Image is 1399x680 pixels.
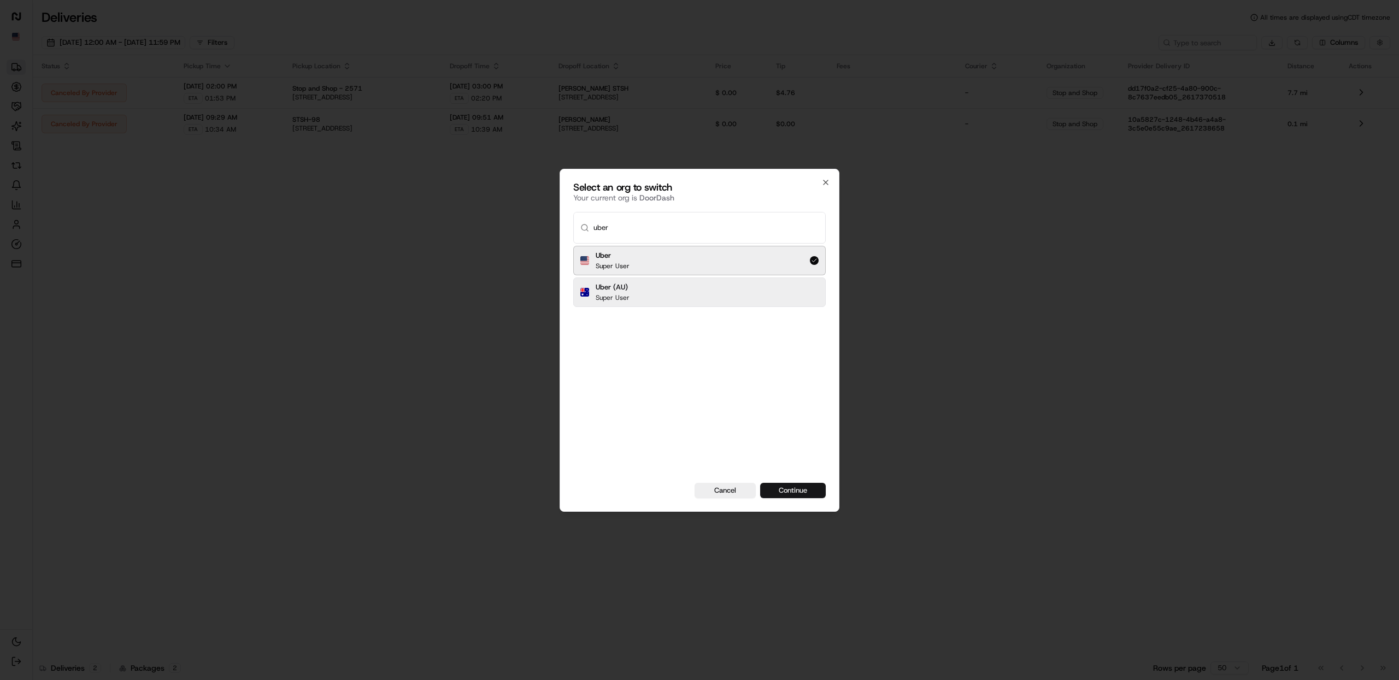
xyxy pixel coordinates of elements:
p: Your current org is [573,192,826,203]
button: Cancel [695,483,756,498]
div: Suggestions [573,244,826,309]
img: Flag of us [580,256,589,265]
button: Continue [760,483,826,498]
span: DoorDash [639,193,674,203]
h2: Uber [596,251,630,261]
input: Type to search... [593,212,819,243]
img: Flag of au [580,288,589,297]
p: Super User [596,293,630,302]
h2: Select an org to switch [573,182,826,192]
p: Super User [596,262,630,270]
h2: Uber (AU) [596,282,630,292]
